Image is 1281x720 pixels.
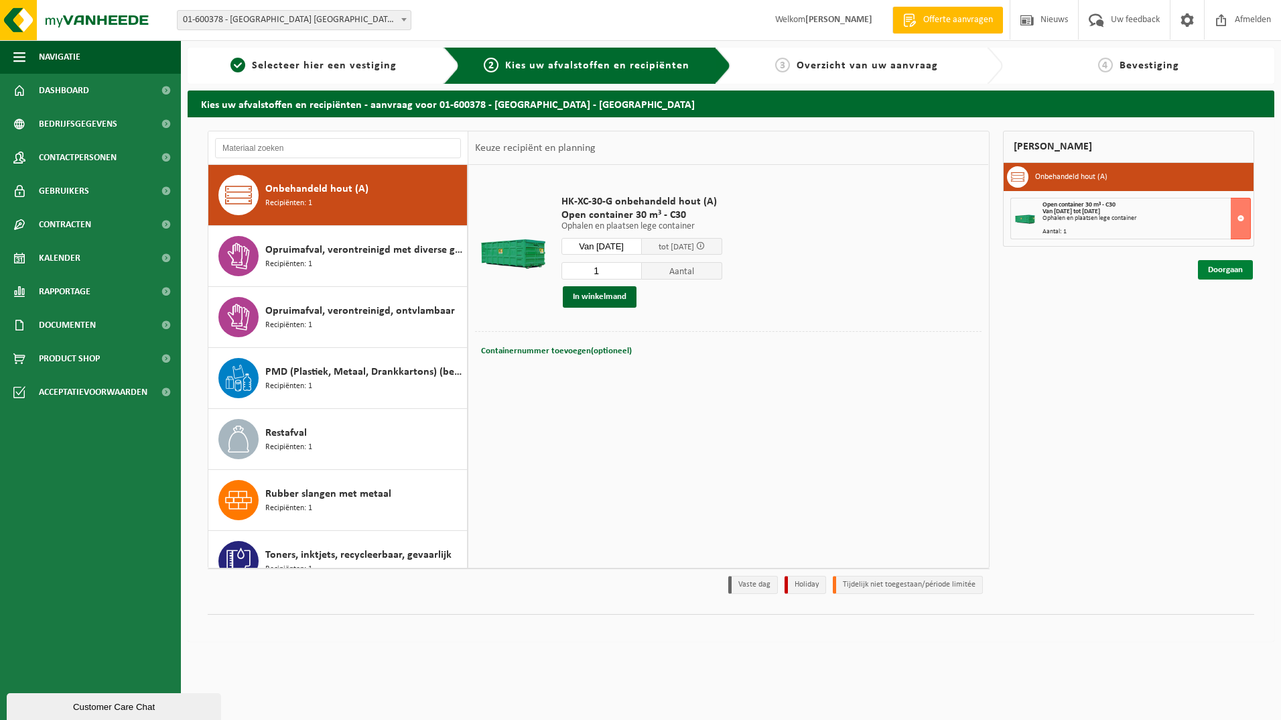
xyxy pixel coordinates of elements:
span: Recipiënten: 1 [265,197,312,210]
h3: Onbehandeld hout (A) [1035,166,1107,188]
span: Selecteer hier een vestiging [252,60,397,71]
a: Doorgaan [1198,260,1253,280]
span: Acceptatievoorwaarden [39,375,147,409]
span: Recipiënten: 1 [265,258,312,271]
span: Open container 30 m³ - C30 [1042,201,1116,208]
span: Open container 30 m³ - C30 [561,208,722,222]
li: Holiday [785,576,826,594]
a: Offerte aanvragen [892,7,1003,34]
span: Aantal [642,262,722,280]
span: Recipiënten: 1 [265,319,312,332]
span: Dashboard [39,74,89,107]
span: Toners, inktjets, recycleerbaar, gevaarlijk [265,547,452,563]
span: Recipiënten: 1 [265,380,312,393]
span: 2 [484,58,498,72]
p: Ophalen en plaatsen lege container [561,222,722,231]
input: Materiaal zoeken [215,138,461,158]
span: Overzicht van uw aanvraag [797,60,938,71]
span: Product Shop [39,342,100,375]
span: Onbehandeld hout (A) [265,181,368,197]
strong: [PERSON_NAME] [805,15,872,25]
span: Opruimafval, verontreinigd, ontvlambaar [265,303,455,319]
button: Opruimafval, verontreinigd met diverse gevaarlijke afvalstoffen Recipiënten: 1 [208,226,468,287]
button: Rubber slangen met metaal Recipiënten: 1 [208,470,468,531]
li: Vaste dag [728,576,778,594]
strong: Van [DATE] tot [DATE] [1042,208,1100,215]
span: 4 [1098,58,1113,72]
div: Aantal: 1 [1042,229,1251,235]
div: [PERSON_NAME] [1003,131,1255,163]
span: Recipiënten: 1 [265,563,312,576]
span: 1 [230,58,245,72]
span: tot [DATE] [659,243,694,251]
span: Documenten [39,308,96,342]
button: Opruimafval, verontreinigd, ontvlambaar Recipiënten: 1 [208,287,468,348]
span: PMD (Plastiek, Metaal, Drankkartons) (bedrijven) [265,364,464,380]
span: Contracten [39,208,91,241]
span: HK-XC-30-G onbehandeld hout (A) [561,195,722,208]
div: Ophalen en plaatsen lege container [1042,215,1251,222]
span: Contactpersonen [39,141,117,174]
button: In winkelmand [563,286,636,308]
span: Navigatie [39,40,80,74]
span: Bedrijfsgegevens [39,107,117,141]
button: Toners, inktjets, recycleerbaar, gevaarlijk Recipiënten: 1 [208,531,468,592]
span: Bevestiging [1120,60,1179,71]
span: 01-600378 - NOORD NATIE TERMINAL NV - ANTWERPEN [177,10,411,30]
span: Opruimafval, verontreinigd met diverse gevaarlijke afvalstoffen [265,242,464,258]
span: Gebruikers [39,174,89,208]
div: Keuze recipiënt en planning [468,131,602,165]
li: Tijdelijk niet toegestaan/période limitée [833,576,983,594]
span: Kalender [39,241,80,275]
span: Rubber slangen met metaal [265,486,391,502]
iframe: chat widget [7,691,224,720]
span: 3 [775,58,790,72]
span: Kies uw afvalstoffen en recipiënten [505,60,689,71]
span: Offerte aanvragen [920,13,996,27]
a: 1Selecteer hier een vestiging [194,58,433,74]
button: Restafval Recipiënten: 1 [208,409,468,470]
button: Containernummer toevoegen(optioneel) [480,342,633,361]
span: Rapportage [39,275,90,308]
h2: Kies uw afvalstoffen en recipiënten - aanvraag voor 01-600378 - [GEOGRAPHIC_DATA] - [GEOGRAPHIC_D... [188,91,1274,117]
button: PMD (Plastiek, Metaal, Drankkartons) (bedrijven) Recipiënten: 1 [208,348,468,409]
span: Recipiënten: 1 [265,441,312,454]
span: Recipiënten: 1 [265,502,312,515]
input: Selecteer datum [561,238,642,255]
span: Restafval [265,425,307,441]
span: Containernummer toevoegen(optioneel) [481,347,632,355]
button: Onbehandeld hout (A) Recipiënten: 1 [208,165,468,226]
span: 01-600378 - NOORD NATIE TERMINAL NV - ANTWERPEN [178,11,411,29]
